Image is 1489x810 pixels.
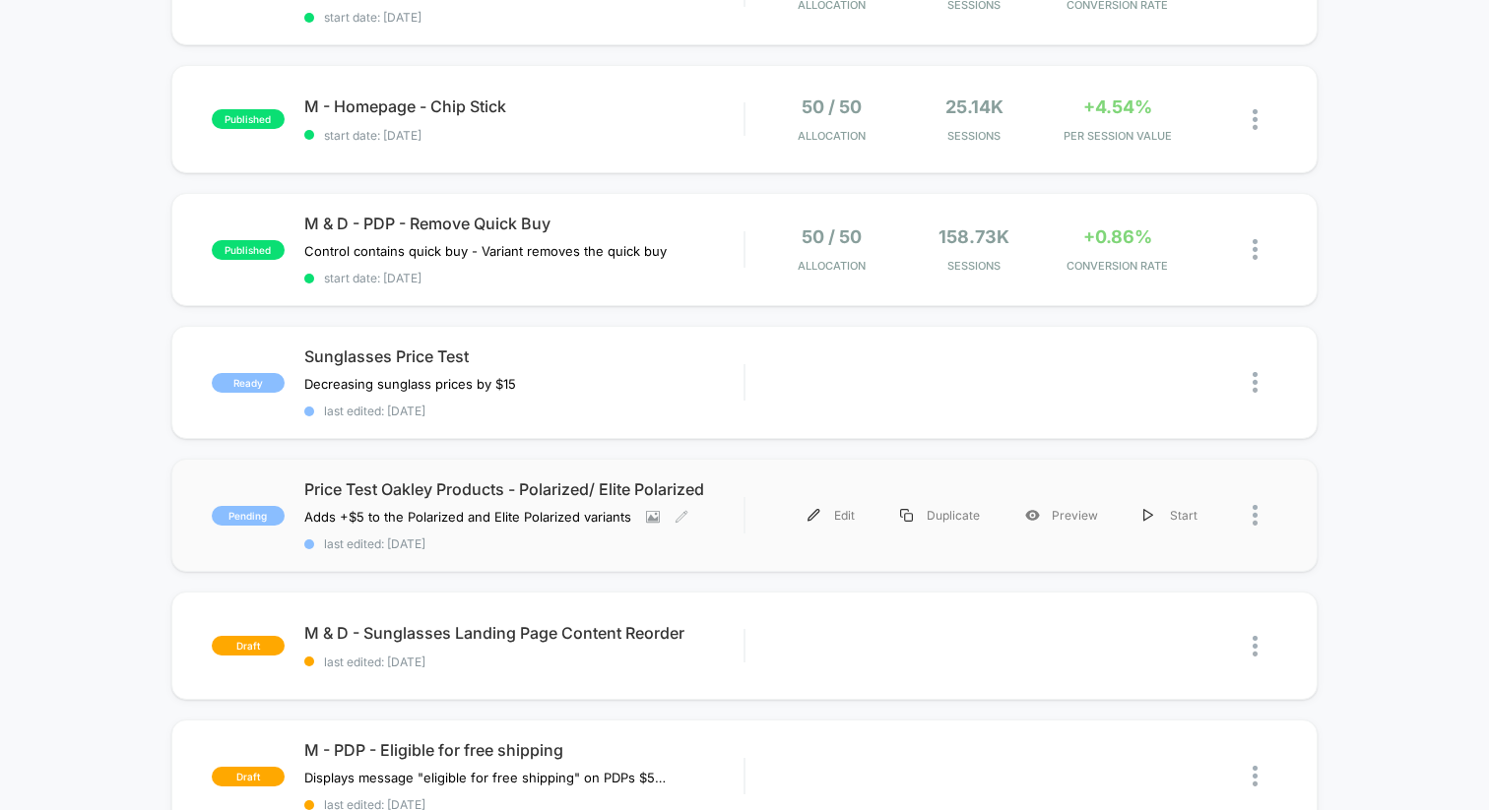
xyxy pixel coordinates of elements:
[304,770,670,785] span: Displays message "eligible for free shipping" on PDPs $50+, [GEOGRAPHIC_DATA] only.
[304,96,744,116] span: M - Homepage - Chip Stick
[798,259,866,273] span: Allocation
[908,259,1041,273] span: Sessions
[304,623,744,643] span: M & D - Sunglasses Landing Page Content Reorder
[212,240,285,260] span: published
[808,509,820,522] img: menu
[785,493,877,537] div: Edit
[877,493,1003,537] div: Duplicate
[1121,493,1220,537] div: Start
[304,214,744,233] span: M & D - PDP - Remove Quick Buy
[1143,509,1153,522] img: menu
[1253,372,1258,393] img: close
[1051,259,1184,273] span: CONVERSION RATE
[212,767,285,786] span: draft
[1253,239,1258,260] img: close
[802,226,862,247] span: 50 / 50
[212,636,285,655] span: draft
[1083,226,1152,247] span: +0.86%
[304,479,744,499] span: Price Test Oakley Products - Polarized/ Elite Polarized
[304,654,744,669] span: last edited: [DATE]
[212,109,285,129] span: published
[304,346,744,366] span: Sunglasses Price Test
[908,129,1041,143] span: Sessions
[304,404,744,418] span: last edited: [DATE]
[939,226,1009,247] span: 158.73k
[1253,505,1258,526] img: close
[304,740,744,760] span: M - PDP - Eligible for free shipping
[304,128,744,143] span: start date: [DATE]
[1003,493,1121,537] div: Preview
[802,96,862,117] span: 50 / 50
[798,129,866,143] span: Allocation
[945,96,1003,117] span: 25.14k
[304,536,744,551] span: last edited: [DATE]
[1253,109,1258,130] img: close
[304,243,667,259] span: Control contains quick buy - Variant removes the quick buy
[304,10,744,25] span: start date: [DATE]
[212,373,285,393] span: Ready
[212,506,285,526] span: Pending
[304,509,631,525] span: Adds +$5 to the Polarized and Elite Polarized variants
[1083,96,1152,117] span: +4.54%
[1253,636,1258,656] img: close
[304,271,744,285] span: start date: [DATE]
[304,376,516,392] span: Decreasing sunglass prices by $15
[1051,129,1184,143] span: PER SESSION VALUE
[1253,766,1258,786] img: close
[900,509,913,522] img: menu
